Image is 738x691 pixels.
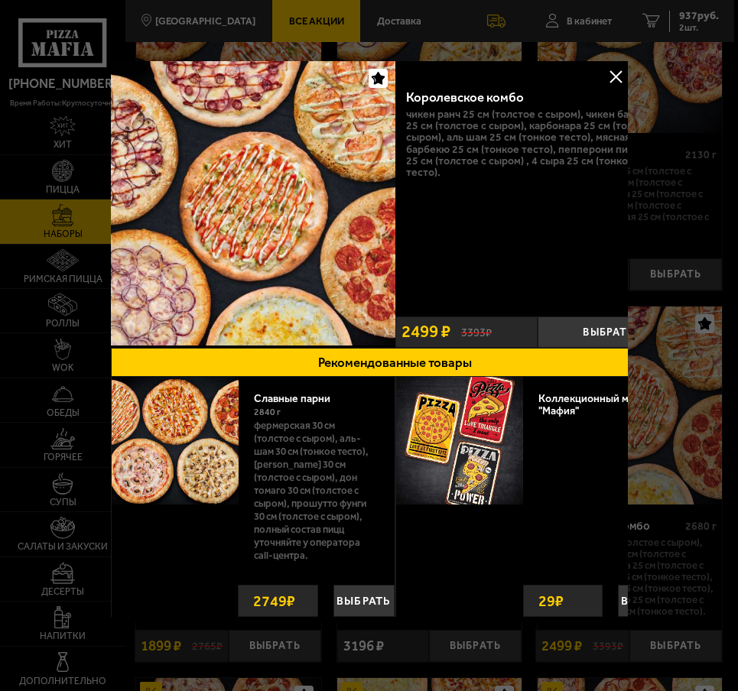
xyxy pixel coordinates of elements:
[111,61,395,348] a: Королевское комбо
[538,316,680,348] button: Выбрать
[249,586,299,616] strong: 2749 ₽
[254,407,281,417] span: 2840 г
[254,392,345,405] a: Славные парни
[111,61,395,345] img: Королевское комбо
[461,326,492,339] s: 3393 ₽
[539,392,657,417] a: Коллекционный магнит "Мафия"
[402,323,450,341] span: 2499 ₽
[254,420,376,569] p: Фермерская 30 см (толстое с сыром), Аль-Шам 30 см (тонкое тесто), [PERSON_NAME] 30 см (толстое с ...
[406,89,622,105] div: Королевское комбо
[618,585,679,617] button: Выбрать
[111,348,680,377] button: Рекомендованные товары
[535,586,577,616] strong: 29 ₽
[406,109,669,177] p: Чикен Ранч 25 см (толстое с сыром), Чикен Барбекю 25 см (толстое с сыром), Карбонара 25 см (толст...
[333,585,395,617] button: Выбрать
